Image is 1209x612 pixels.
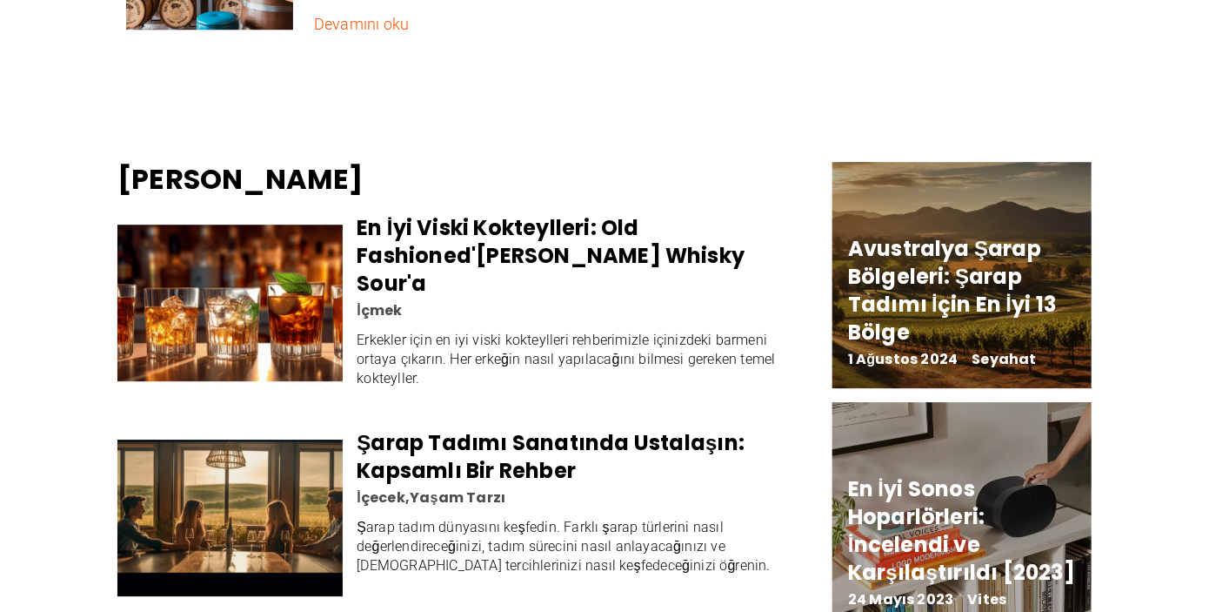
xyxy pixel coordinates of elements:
[357,300,402,320] a: İçmek
[357,519,771,574] font: Şarap tadım dünyasını keşfedin. Farklı şarap türlerini nasıl değerlendireceğinizi, tadım sürecini...
[410,488,505,508] a: Yaşam Tarzı
[357,428,745,485] a: Şarap Tadımı Sanatında Ustalaşın: Kapsamlı Bir Rehber
[972,349,1037,369] a: Seyahat
[357,213,745,298] a: En İyi Viski Kokteylleri: Old Fashioned'[PERSON_NAME] Whisky Sour'a
[848,234,1057,346] a: Avustralya Şarap Bölgeleri: Şarap Tadımı İçin En İyi 13 Bölge
[848,474,1075,587] a: En İyi Sonos Hoparlörleri: İncelendi ve Karşılaştırıldı [2023]
[117,159,364,198] font: [PERSON_NAME]
[357,332,775,387] font: Erkekler için en iyi viski kokteylleri rehberimizle içinizdeki barmeni ortaya çıkarın. Her erkeği...
[405,488,410,508] font: ,
[848,349,959,369] font: 1 Ağustos 2024
[117,440,343,596] img: şarap tadımı
[357,488,405,508] a: İçecek
[848,589,954,609] font: 24 Mayıs 2023
[117,225,343,381] img: Viski Kokteylleri
[314,15,409,33] a: Devamını oku
[968,589,1007,609] a: Vites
